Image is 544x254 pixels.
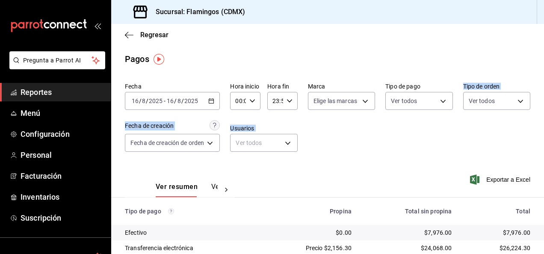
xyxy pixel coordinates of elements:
[21,151,52,159] font: Personal
[156,183,218,197] div: Pestañas de navegación
[365,244,452,252] div: $24,068.00
[465,228,530,237] div: $7,976.00
[230,125,297,131] label: Usuarios
[142,97,146,104] input: --
[23,56,92,65] span: Pregunta a Parrot AI
[156,183,198,191] font: Ver resumen
[140,31,169,39] span: Regresar
[21,130,70,139] font: Configuración
[148,97,163,104] input: ----
[125,121,174,130] div: Fecha de creación
[125,83,220,89] label: Fecha
[149,7,245,17] h3: Sucursal: Flamingos (CDMX)
[125,228,251,237] div: Efectivo
[21,109,41,118] font: Menú
[139,97,142,104] span: /
[313,97,357,105] span: Elige las marcas
[125,208,161,215] font: Tipo de pago
[94,22,101,29] button: open_drawer_menu
[230,83,260,89] label: Hora inicio
[365,228,452,237] div: $7,976.00
[308,83,375,89] label: Marca
[265,228,352,237] div: $0.00
[486,176,530,183] font: Exportar a Excel
[181,97,184,104] span: /
[174,97,177,104] span: /
[465,208,530,215] div: Total
[21,213,61,222] font: Suscripción
[21,171,62,180] font: Facturación
[265,208,352,215] div: Propina
[6,62,105,71] a: Pregunta a Parrot AI
[463,83,530,89] label: Tipo de orden
[164,97,166,104] span: -
[267,83,298,89] label: Hora fin
[391,97,417,105] span: Ver todos
[211,183,243,197] button: Ver pagos
[168,208,174,214] svg: Los pagos realizados con Pay y otras terminales son montos brutos.
[365,208,452,215] div: Total sin propina
[184,97,198,104] input: ----
[146,97,148,104] span: /
[177,97,181,104] input: --
[166,97,174,104] input: --
[265,244,352,252] div: Precio $2,156.30
[125,31,169,39] button: Regresar
[230,134,297,152] div: Ver todos
[465,244,530,252] div: $26,224.30
[125,244,251,252] div: Transferencia electrónica
[21,192,59,201] font: Inventarios
[130,139,204,147] span: Fecha de creación de orden
[9,51,105,69] button: Pregunta a Parrot AI
[125,53,149,65] div: Pagos
[385,83,452,89] label: Tipo de pago
[469,97,495,105] span: Ver todos
[21,88,52,97] font: Reportes
[154,54,164,65] img: Marcador de información sobre herramientas
[131,97,139,104] input: --
[472,174,530,185] button: Exportar a Excel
